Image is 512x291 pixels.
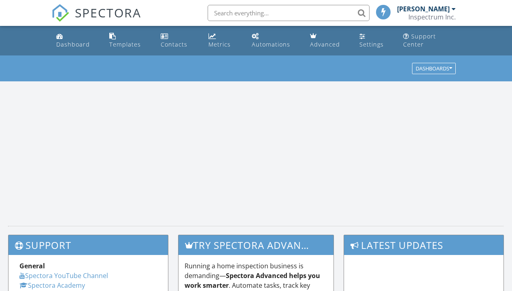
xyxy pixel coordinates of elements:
a: Spectora YouTube Channel [19,271,108,280]
div: Settings [359,40,384,48]
div: Dashboard [56,40,90,48]
div: Dashboards [416,66,452,72]
div: [PERSON_NAME] [397,5,450,13]
div: Metrics [208,40,231,48]
a: Support Center [400,29,459,52]
input: Search everything... [208,5,370,21]
a: Dashboard [53,29,100,52]
a: Settings [356,29,393,52]
img: The Best Home Inspection Software - Spectora [51,4,69,22]
strong: Spectora Advanced helps you work smarter [185,271,320,290]
a: Templates [106,29,151,52]
button: Dashboards [412,63,456,74]
h3: Support [8,235,168,255]
h3: Try spectora advanced [DATE] [178,235,333,255]
a: Advanced [307,29,350,52]
h3: Latest Updates [344,235,504,255]
a: SPECTORA [51,11,141,28]
a: Contacts [157,29,198,52]
div: Advanced [310,40,340,48]
a: Automations (Basic) [249,29,300,52]
span: SPECTORA [75,4,141,21]
div: Automations [252,40,290,48]
div: Templates [109,40,141,48]
div: Inspectrum Inc. [408,13,456,21]
a: Spectora Academy [19,281,85,290]
div: Contacts [161,40,187,48]
a: Metrics [205,29,242,52]
div: Support Center [403,32,436,48]
strong: General [19,261,45,270]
